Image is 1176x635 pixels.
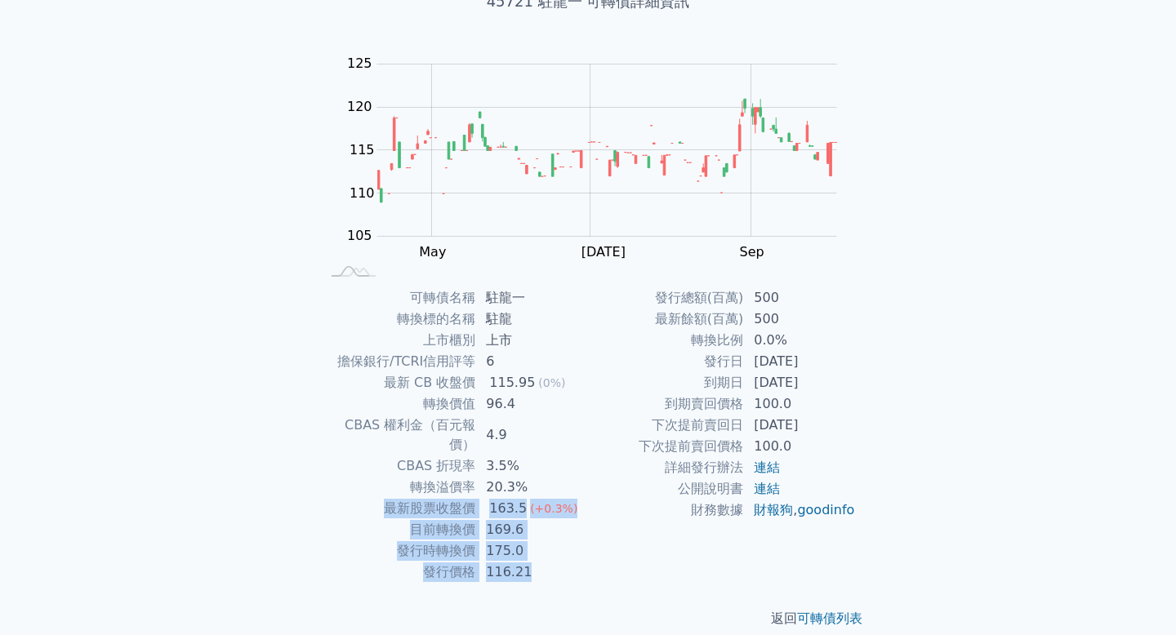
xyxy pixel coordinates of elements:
[744,287,856,309] td: 500
[476,393,588,415] td: 96.4
[744,351,856,372] td: [DATE]
[744,393,856,415] td: 100.0
[744,309,856,330] td: 500
[754,502,793,517] a: 財報狗
[754,481,780,496] a: 連結
[588,457,744,478] td: 詳細發行辦法
[588,393,744,415] td: 到期賣回價格
[476,351,588,372] td: 6
[588,415,744,436] td: 下次提前賣回日
[320,351,476,372] td: 擔保銀行/TCRI信用評等
[320,455,476,477] td: CBAS 折現率
[320,498,476,519] td: 最新股票收盤價
[476,415,588,455] td: 4.9
[476,562,588,583] td: 116.21
[486,499,530,518] div: 163.5
[476,330,588,351] td: 上市
[744,372,856,393] td: [DATE]
[476,477,588,498] td: 20.3%
[538,376,565,389] span: (0%)
[588,372,744,393] td: 到期日
[476,540,588,562] td: 175.0
[581,244,626,260] tspan: [DATE]
[320,540,476,562] td: 發行時轉換價
[320,562,476,583] td: 發行價格
[339,56,862,260] g: Chart
[347,228,372,243] tspan: 105
[588,436,744,457] td: 下次提前賣回價格
[797,502,854,517] a: goodinfo
[350,142,375,158] tspan: 115
[588,309,744,330] td: 最新餘額(百萬)
[320,372,476,393] td: 最新 CB 收盤價
[588,330,744,351] td: 轉換比例
[301,609,875,628] p: 返回
[740,244,764,260] tspan: Sep
[320,287,476,309] td: 可轉債名稱
[588,287,744,309] td: 發行總額(百萬)
[476,287,588,309] td: 駐龍一
[320,330,476,351] td: 上市櫃別
[320,477,476,498] td: 轉換溢價率
[588,500,744,521] td: 財務數據
[797,611,862,626] a: 可轉債列表
[350,185,375,201] tspan: 110
[744,330,856,351] td: 0.0%
[476,519,588,540] td: 169.6
[476,309,588,330] td: 駐龍
[320,393,476,415] td: 轉換價值
[744,415,856,436] td: [DATE]
[588,351,744,372] td: 發行日
[347,99,372,114] tspan: 120
[744,436,856,457] td: 100.0
[320,309,476,330] td: 轉換標的名稱
[347,56,372,71] tspan: 125
[588,478,744,500] td: 公開說明書
[320,519,476,540] td: 目前轉換價
[754,460,780,475] a: 連結
[476,455,588,477] td: 3.5%
[486,373,538,393] div: 115.95
[320,415,476,455] td: CBAS 權利金（百元報價）
[530,502,577,515] span: (+0.3%)
[419,244,446,260] tspan: May
[744,500,856,521] td: ,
